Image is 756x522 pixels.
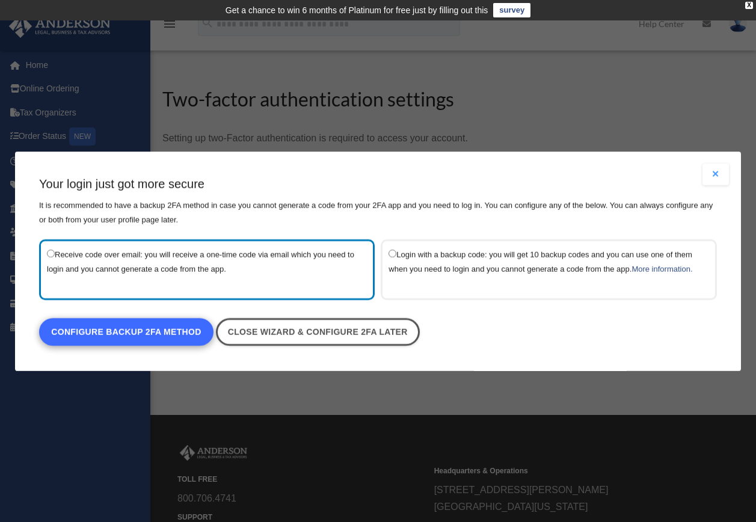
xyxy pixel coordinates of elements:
[745,2,753,9] div: close
[226,3,488,17] div: Get a chance to win 6 months of Platinum for free just by filling out this
[39,198,717,227] p: It is recommended to have a backup 2FA method in case you cannot generate a code from your 2FA ap...
[39,318,214,346] a: Configure backup 2FA method
[47,250,55,257] input: Receive code over email: you will receive a one-time code via email which you need to login and y...
[216,318,420,346] a: Close wizard & configure 2FA later
[702,164,729,185] button: Close modal
[632,265,693,274] a: More information.
[389,247,697,292] label: Login with a backup code: you will get 10 backup codes and you can use one of them when you need ...
[493,3,530,17] a: survey
[47,247,355,292] label: Receive code over email: you will receive a one-time code via email which you need to login and y...
[389,250,397,257] input: Login with a backup code: you will get 10 backup codes and you can use one of them when you need ...
[39,176,717,192] h3: Your login just got more secure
